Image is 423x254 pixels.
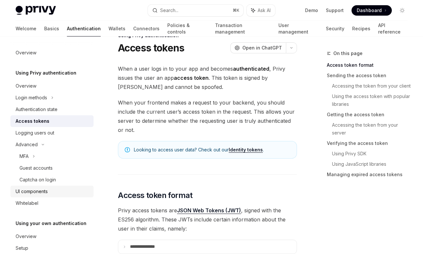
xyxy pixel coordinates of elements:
a: Accessing the token from your server [332,120,413,138]
a: Logging users out [10,127,94,139]
a: Guest accounts [10,162,94,174]
span: Open in ChatGPT [242,45,282,51]
button: Search...⌘K [148,5,243,16]
img: light logo [16,6,56,15]
strong: authenticated [233,65,269,72]
span: When your frontend makes a request to your backend, you should include the current user’s access ... [118,98,297,134]
div: Login methods [16,94,47,102]
h5: Using your own authentication [16,219,86,227]
a: Access token format [327,60,413,70]
a: Verifying the access token [327,138,413,148]
a: Transaction management [215,21,271,36]
span: Access token format [118,190,193,201]
span: Ask AI [258,7,271,14]
a: Identity tokens [229,147,263,153]
a: JSON Web Tokens (JWT) [177,207,241,214]
span: Looking to access user data? Check out our . [134,147,290,153]
a: Whitelabel [10,197,94,209]
button: Ask AI [247,5,275,16]
div: Logging users out [16,129,54,137]
a: Setup [10,242,94,254]
strong: access token [174,75,209,81]
button: Toggle dark mode [397,5,407,16]
div: Guest accounts [19,164,53,172]
a: Dashboard [352,5,392,16]
button: Open in ChatGPT [230,42,286,53]
a: Recipes [352,21,370,36]
a: Support [326,7,344,14]
div: Captcha on login [19,176,56,184]
span: Dashboard [357,7,382,14]
div: Search... [160,7,178,14]
a: Using Privy SDK [332,148,413,159]
div: Whitelabel [16,199,38,207]
div: UI components [16,188,48,195]
div: Access tokens [16,117,49,125]
div: MFA [19,152,29,160]
a: Managing expired access tokens [327,169,413,180]
span: When a user logs in to your app and becomes , Privy issues the user an app . This token is signed... [118,64,297,92]
a: Access tokens [10,115,94,127]
a: Basics [44,21,59,36]
a: Getting the access token [327,109,413,120]
a: User management [278,21,318,36]
a: UI components [10,186,94,197]
a: Policies & controls [167,21,207,36]
a: API reference [378,21,407,36]
a: Authentication [67,21,101,36]
a: Overview [10,80,94,92]
a: Using JavaScript libraries [332,159,413,169]
span: ⌘ K [233,8,239,13]
span: On this page [333,49,363,57]
a: Sending the access token [327,70,413,81]
a: Demo [305,7,318,14]
a: Overview [10,47,94,59]
a: Connectors [133,21,160,36]
div: Overview [16,233,36,240]
div: Advanced [16,141,38,148]
span: Privy access tokens are , signed with the ES256 algorithm. These JWTs include certain information... [118,206,297,233]
a: Captcha on login [10,174,94,186]
div: Overview [16,82,36,90]
a: Wallets [109,21,125,36]
a: Welcome [16,21,36,36]
a: Accessing the token from your client [332,81,413,91]
h1: Access tokens [118,42,184,54]
a: Overview [10,231,94,242]
div: Setup [16,244,28,252]
a: Authentication state [10,104,94,115]
div: Authentication state [16,106,58,113]
div: Overview [16,49,36,57]
h5: Using Privy authentication [16,69,76,77]
a: Using the access token with popular libraries [332,91,413,109]
a: Security [326,21,344,36]
svg: Note [125,147,130,152]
